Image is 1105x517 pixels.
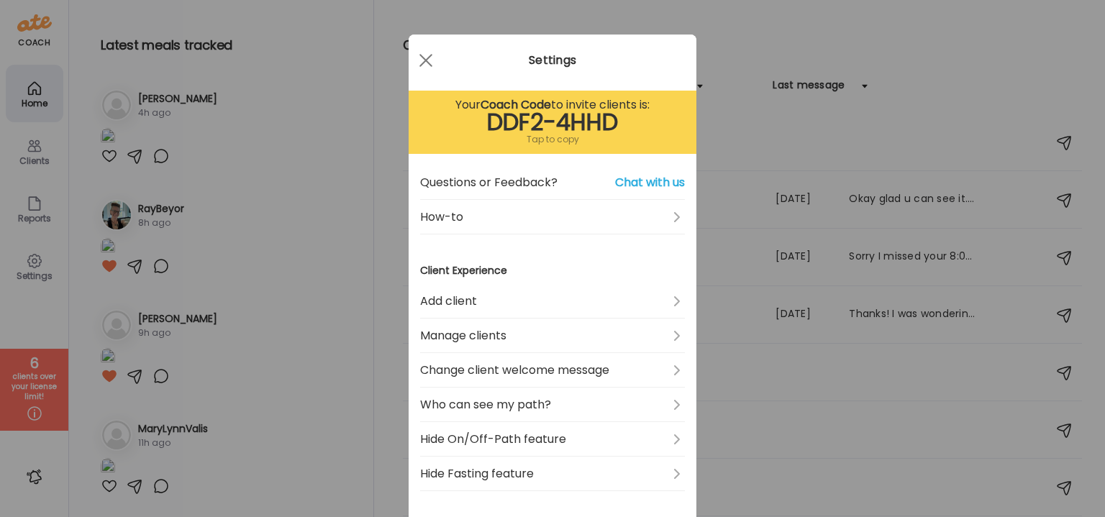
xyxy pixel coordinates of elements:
[409,52,696,69] div: Settings
[481,96,551,113] b: Coach Code
[420,200,685,234] a: How-to
[420,96,685,114] div: Your to invite clients is:
[420,388,685,422] a: Who can see my path?
[420,263,685,278] h3: Client Experience
[420,353,685,388] a: Change client welcome message
[420,422,685,457] a: Hide On/Off-Path feature
[615,174,685,191] span: Chat with us
[420,114,685,131] div: DDF2-4HHD
[420,457,685,491] a: Hide Fasting feature
[420,131,685,148] div: Tap to copy
[420,284,685,319] a: Add client
[420,165,685,200] a: Questions or Feedback?Chat with us
[420,319,685,353] a: Manage clients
